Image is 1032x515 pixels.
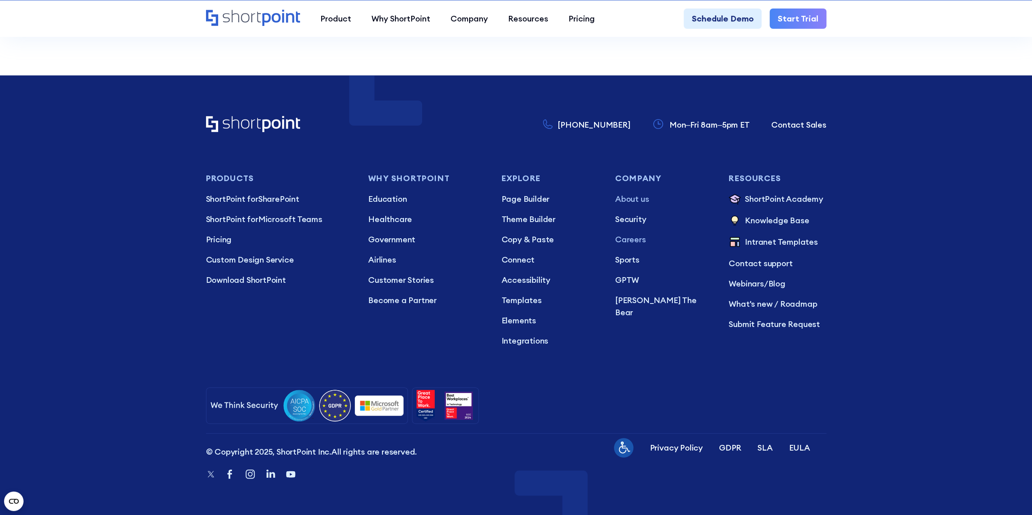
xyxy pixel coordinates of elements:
[615,254,712,266] a: Sports
[729,278,826,290] p: /
[206,116,300,133] a: Home
[615,233,712,246] a: Careers
[206,193,352,205] a: ShortPoint forSharePoint
[508,13,548,25] div: Resources
[770,9,826,29] a: Start Trial
[368,274,485,286] a: Customer Stories
[669,119,750,131] p: Mon–Fri 8am–5pm ET
[206,446,417,458] p: All rights are reserved.
[368,254,485,266] a: Airlines
[719,442,741,454] a: GDPR
[368,233,485,246] a: Government
[501,174,599,183] h3: Explore
[371,13,430,25] div: Why ShortPoint
[4,491,24,511] button: Open CMP widget
[285,468,297,481] a: Youtube
[206,193,352,205] p: SharePoint
[615,213,712,225] a: Security
[206,447,331,457] span: © Copyright 2025, ShortPoint Inc.
[729,193,826,206] a: ShortPoint Academy
[501,213,599,225] p: Theme Builder
[729,318,826,330] a: Submit Feature Request
[361,9,440,29] a: Why ShortPoint
[501,314,599,327] a: Elements
[451,13,488,25] div: Company
[569,13,595,25] div: Pricing
[206,10,300,27] a: Home
[206,194,258,204] span: ShortPoint for
[206,254,352,266] a: Custom Design Service
[886,421,1032,515] iframe: Chat Widget
[729,278,764,288] a: Webinars
[558,119,630,131] p: [PHONE_NUMBER]
[368,294,485,306] a: Become a Partner
[771,119,826,131] a: Contact Sales
[206,174,352,183] h3: Products
[206,274,352,286] a: Download ShortPoint
[206,233,352,246] a: Pricing
[498,9,558,29] a: Resources
[543,119,630,131] a: [PHONE_NUMBER]
[615,274,712,286] a: GPTW
[244,468,256,481] a: Instagram
[501,193,599,205] a: Page Builder
[224,468,236,481] a: Facebook
[320,13,351,25] div: Product
[501,254,599,266] a: Connect
[729,298,826,310] a: What's new / Roadmap
[745,236,817,249] p: Intranet Templates
[206,214,258,224] span: ShortPoint for
[368,193,485,205] a: Education
[729,236,826,249] a: Intranet Templates
[206,213,352,225] a: ShortPoint forMicrosoft Teams
[745,193,823,206] p: ShortPoint Academy
[501,233,599,246] a: Copy & Paste
[684,9,762,29] a: Schedule Demo
[501,335,599,347] a: Integrations
[745,214,809,228] p: Knowledge Base
[615,193,712,205] a: About us
[264,468,277,481] a: Linkedin
[558,9,605,29] a: Pricing
[368,213,485,225] a: Healthcare
[310,9,361,29] a: Product
[650,442,702,454] a: Privacy Policy
[501,274,599,286] a: Accessibility
[729,257,826,269] a: Contact support
[501,294,599,306] a: Templates
[615,174,712,183] h3: Company
[768,278,785,288] a: Blog
[757,442,772,454] p: SLA
[615,294,712,318] a: [PERSON_NAME] The Bear
[729,174,826,183] h3: Resources
[789,442,810,454] a: EULA
[206,469,216,480] a: Twitter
